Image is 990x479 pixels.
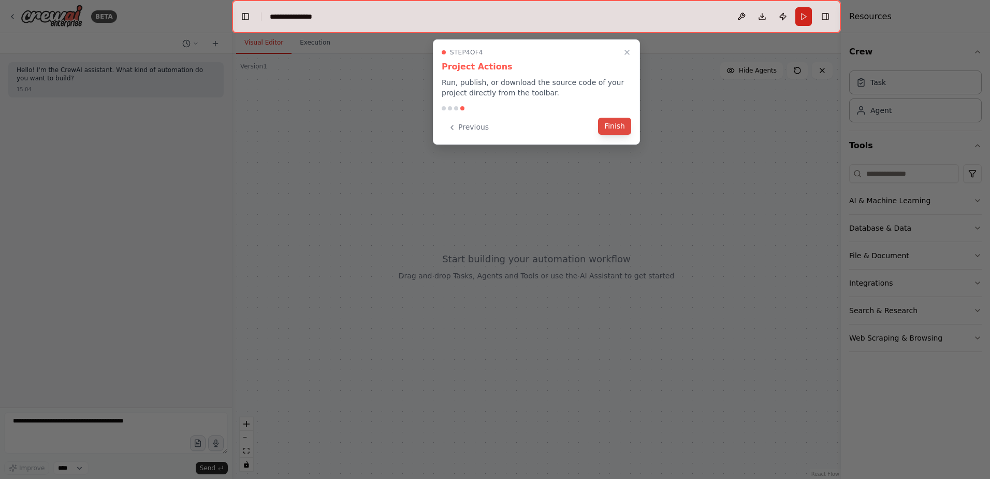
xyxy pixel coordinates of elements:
[621,46,633,59] button: Close walkthrough
[442,61,631,73] h3: Project Actions
[450,48,483,57] span: Step 4 of 4
[598,118,631,135] button: Finish
[442,119,495,136] button: Previous
[238,9,253,24] button: Hide left sidebar
[442,77,631,98] p: Run, publish, or download the source code of your project directly from the toolbar.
